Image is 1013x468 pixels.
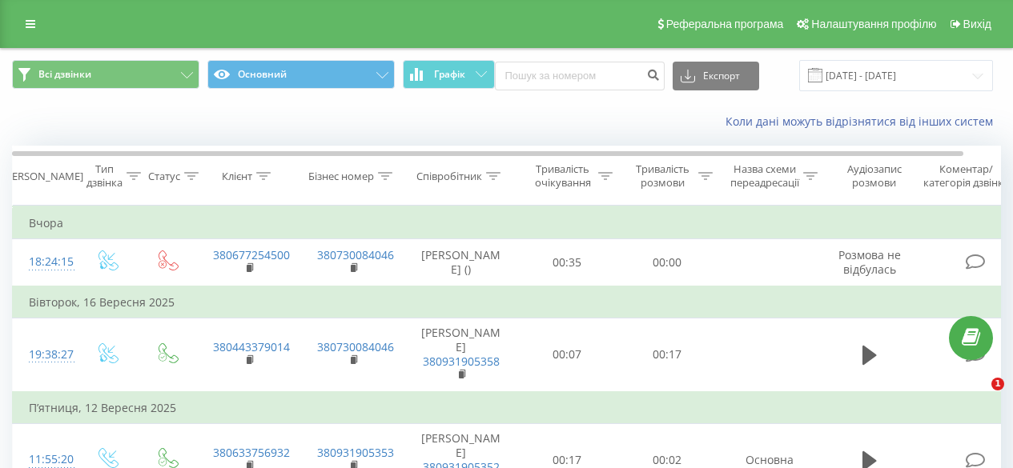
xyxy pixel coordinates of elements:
[517,318,617,391] td: 00:07
[2,170,83,183] div: [PERSON_NAME]
[213,247,290,262] a: 380677254500
[617,239,718,286] td: 00:00
[38,68,91,81] span: Всі дзвінки
[148,170,180,183] div: Статус
[317,247,394,262] a: 380730084046
[405,239,517,286] td: [PERSON_NAME] ()
[959,378,997,416] iframe: Intercom live chat
[531,162,594,190] div: Тривалість очікування
[86,162,123,190] div: Тип дзвінка
[726,114,1001,129] a: Коли дані можуть відрізнятися вiд інших систем
[416,170,482,183] div: Співробітник
[317,339,394,354] a: 380730084046
[317,445,394,460] a: 380931905353
[963,18,991,30] span: Вихід
[403,60,495,89] button: Графік
[29,339,61,370] div: 19:38:27
[631,162,694,190] div: Тривалість розмови
[308,170,374,183] div: Бізнес номер
[12,60,199,89] button: Всі дзвінки
[213,445,290,460] a: 380633756932
[838,247,901,277] span: Розмова не відбулась
[29,246,61,278] div: 18:24:15
[222,170,252,183] div: Клієнт
[991,378,1004,390] span: 1
[495,62,665,90] input: Пошук за номером
[434,69,465,80] span: Графік
[835,162,913,190] div: Аудіозапис розмови
[730,162,799,190] div: Назва схеми переадресації
[919,162,1013,190] div: Коментар/категорія дзвінка
[405,318,517,391] td: [PERSON_NAME]
[207,60,395,89] button: Основний
[617,318,718,391] td: 00:17
[517,239,617,286] td: 00:35
[666,18,784,30] span: Реферальна програма
[423,354,500,369] a: 380931905358
[811,18,936,30] span: Налаштування профілю
[213,339,290,354] a: 380443379014
[673,62,759,90] button: Експорт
